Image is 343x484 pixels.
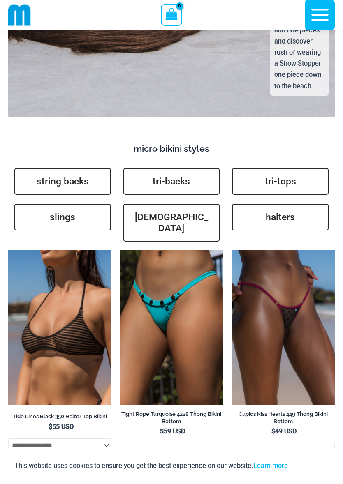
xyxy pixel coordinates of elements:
[120,410,223,427] a: Tight Rope Turquoise 4228 Thong Bikini Bottom
[8,4,31,26] img: cropped mm emblem
[232,410,335,424] h2: Cupids Kiss Hearts 449 Thong Bikini Bottom
[232,250,335,405] a: Cupids Kiss Hearts 449 Thong 01Cupids Kiss Hearts 323 Underwire Top 449 Thong 05Cupids Kiss Heart...
[271,427,297,435] bdi: 49 USD
[160,427,164,435] span: $
[120,410,223,424] h2: Tight Rope Turquoise 4228 Thong Bikini Bottom
[271,427,275,435] span: $
[8,413,111,420] h2: Tide Lines Black 350 Halter Top Bikini
[232,204,329,230] a: halters
[120,250,223,405] a: Tight Rope Turquoise 4228 Thong Bottom 01Tight Rope Turquoise 4228 Thong Bottom 02Tight Rope Turq...
[232,410,335,427] a: Cupids Kiss Hearts 449 Thong Bikini Bottom
[123,168,220,195] a: tri-backs
[49,423,52,431] span: $
[14,168,111,195] a: string backs
[8,250,111,405] img: Tide Lines Black 350 Halter Top 01
[253,462,288,470] a: Learn more
[8,413,111,423] a: Tide Lines Black 350 Halter Top Bikini
[232,168,329,195] a: tri-tops
[294,456,329,476] button: Accept
[160,427,185,435] bdi: 59 USD
[14,460,288,471] p: This website uses cookies to ensure you get the best experience on our website.
[14,204,111,230] a: slings
[123,204,220,242] a: [DEMOGRAPHIC_DATA]
[120,250,223,405] img: Tight Rope Turquoise 4228 Thong Bottom 01
[161,4,182,25] a: View Shopping Cart, empty
[232,250,335,405] img: Cupids Kiss Hearts 449 Thong 01
[8,143,335,154] h4: micro bikini styles
[8,250,111,405] a: Tide Lines Black 350 Halter Top 01Tide Lines Black 350 Halter Top 480 Micro 01Tide Lines Black 35...
[49,423,74,431] bdi: 55 USD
